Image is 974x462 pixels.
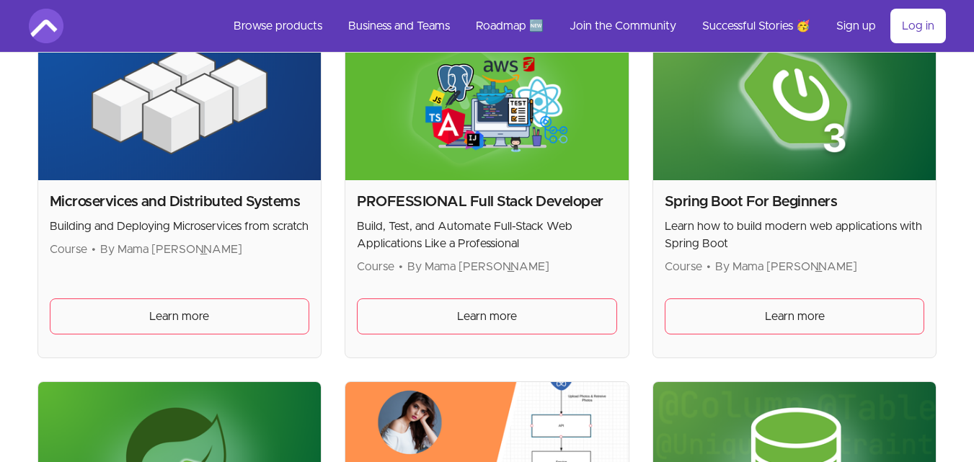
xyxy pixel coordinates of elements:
span: By Mama [PERSON_NAME] [100,244,242,255]
a: Business and Teams [337,9,461,43]
p: Building and Deploying Microservices from scratch [50,218,310,235]
a: Learn more [665,298,925,334]
a: Successful Stories 🥳 [691,9,822,43]
span: Learn more [149,308,209,325]
img: Amigoscode logo [29,9,63,43]
a: Learn more [50,298,310,334]
nav: Main [222,9,946,43]
h2: Spring Boot For Beginners [665,192,925,212]
h2: PROFESSIONAL Full Stack Developer [357,192,617,212]
span: Learn more [457,308,517,325]
span: • [399,261,403,272]
a: Roadmap 🆕 [464,9,555,43]
img: Product image for Microservices and Distributed Systems [38,21,322,180]
p: Build, Test, and Automate Full-Stack Web Applications Like a Professional [357,218,617,252]
a: Sign up [825,9,887,43]
img: Product image for PROFESSIONAL Full Stack Developer [345,21,629,180]
p: Learn how to build modern web applications with Spring Boot [665,218,925,252]
span: By Mama [PERSON_NAME] [407,261,549,272]
span: Course [357,261,394,272]
img: Product image for Spring Boot For Beginners [653,21,937,180]
span: Course [665,261,702,272]
a: Log in [890,9,946,43]
h2: Microservices and Distributed Systems [50,192,310,212]
span: • [707,261,711,272]
a: Learn more [357,298,617,334]
span: Course [50,244,87,255]
span: • [92,244,96,255]
a: Browse products [222,9,334,43]
span: By Mama [PERSON_NAME] [715,261,857,272]
a: Join the Community [558,9,688,43]
span: Learn more [765,308,825,325]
